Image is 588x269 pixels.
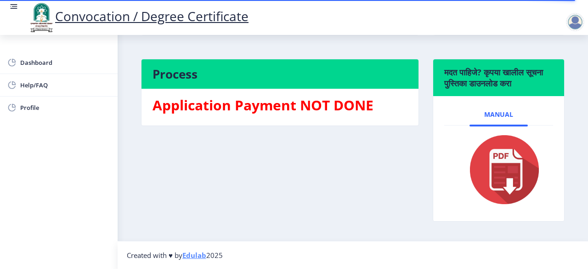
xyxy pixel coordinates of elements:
a: Manual [469,103,528,126]
img: pdf.png [456,133,541,206]
h4: Process [153,67,407,81]
h6: मदत पाहिजे? कृपया खालील सूचना पुस्तिका डाउनलोड करा [444,67,553,89]
span: Dashboard [20,57,110,68]
span: Help/FAQ [20,80,110,91]
span: Profile [20,102,110,113]
span: Manual [484,111,513,118]
h3: Application Payment NOT DONE [153,96,407,114]
a: Edulab [182,251,206,260]
a: Convocation / Degree Certificate [28,7,249,25]
img: logo [28,2,55,33]
span: Created with ♥ by 2025 [127,251,223,260]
